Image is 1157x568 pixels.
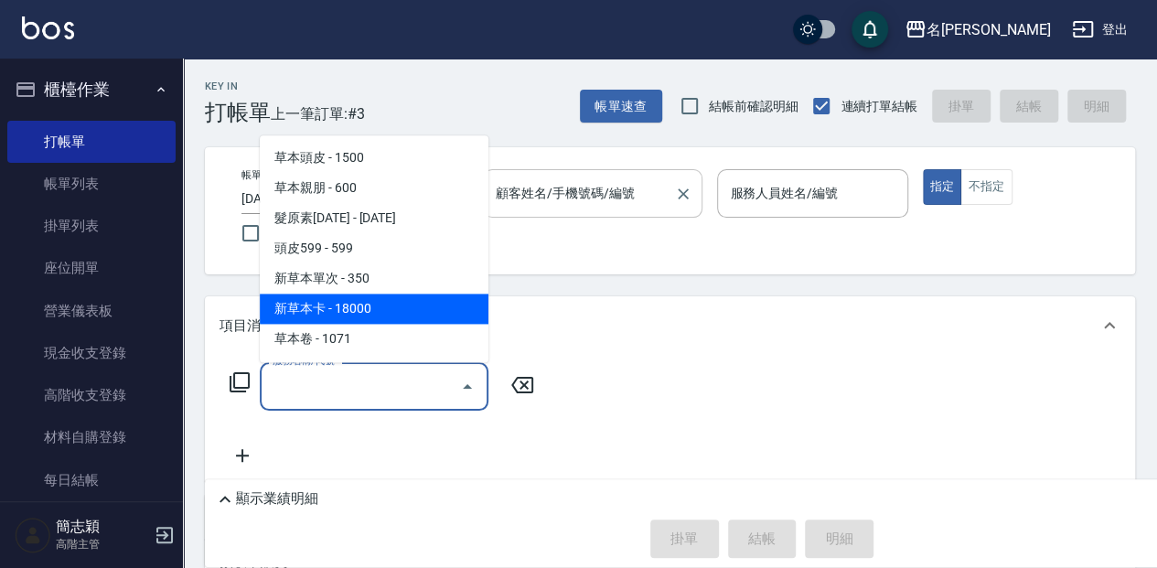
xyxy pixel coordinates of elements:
[260,263,488,294] span: 新草本單次 - 350
[7,66,176,113] button: 櫃檯作業
[1065,13,1135,47] button: 登出
[15,517,51,553] img: Person
[670,181,696,207] button: Clear
[923,169,962,205] button: 指定
[7,121,176,163] a: 打帳單
[841,97,917,116] span: 連續打單結帳
[271,102,365,125] span: 上一筆訂單:#3
[56,518,149,536] h5: 簡志穎
[260,354,488,384] span: 公司草本卡 - 15000
[960,169,1012,205] button: 不指定
[260,294,488,324] span: 新草本卡 - 18000
[260,143,488,173] span: 草本頭皮 - 1500
[260,324,488,354] span: 草本卷 - 1071
[852,11,888,48] button: save
[927,18,1050,41] div: 名[PERSON_NAME]
[7,374,176,416] a: 高階收支登錄
[580,90,662,123] button: 帳單速查
[205,80,271,92] h2: Key In
[7,501,176,543] a: 排班表
[453,372,482,402] button: Close
[7,205,176,247] a: 掛單列表
[241,184,391,214] input: YYYY/MM/DD hh:mm
[7,290,176,332] a: 營業儀表板
[7,416,176,458] a: 材料自購登錄
[220,316,274,336] p: 項目消費
[709,97,798,116] span: 結帳前確認明細
[260,173,488,203] span: 草本親朋 - 600
[22,16,74,39] img: Logo
[7,459,176,501] a: 每日結帳
[260,203,488,233] span: 髮原素[DATE] - [DATE]
[7,163,176,205] a: 帳單列表
[260,233,488,263] span: 頭皮599 - 599
[7,332,176,374] a: 現金收支登錄
[7,247,176,289] a: 座位開單
[241,168,280,182] label: 帳單日期
[897,11,1057,48] button: 名[PERSON_NAME]
[236,489,318,509] p: 顯示業績明細
[56,536,149,552] p: 高階主管
[205,296,1135,355] div: 項目消費
[205,100,271,125] h3: 打帳單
